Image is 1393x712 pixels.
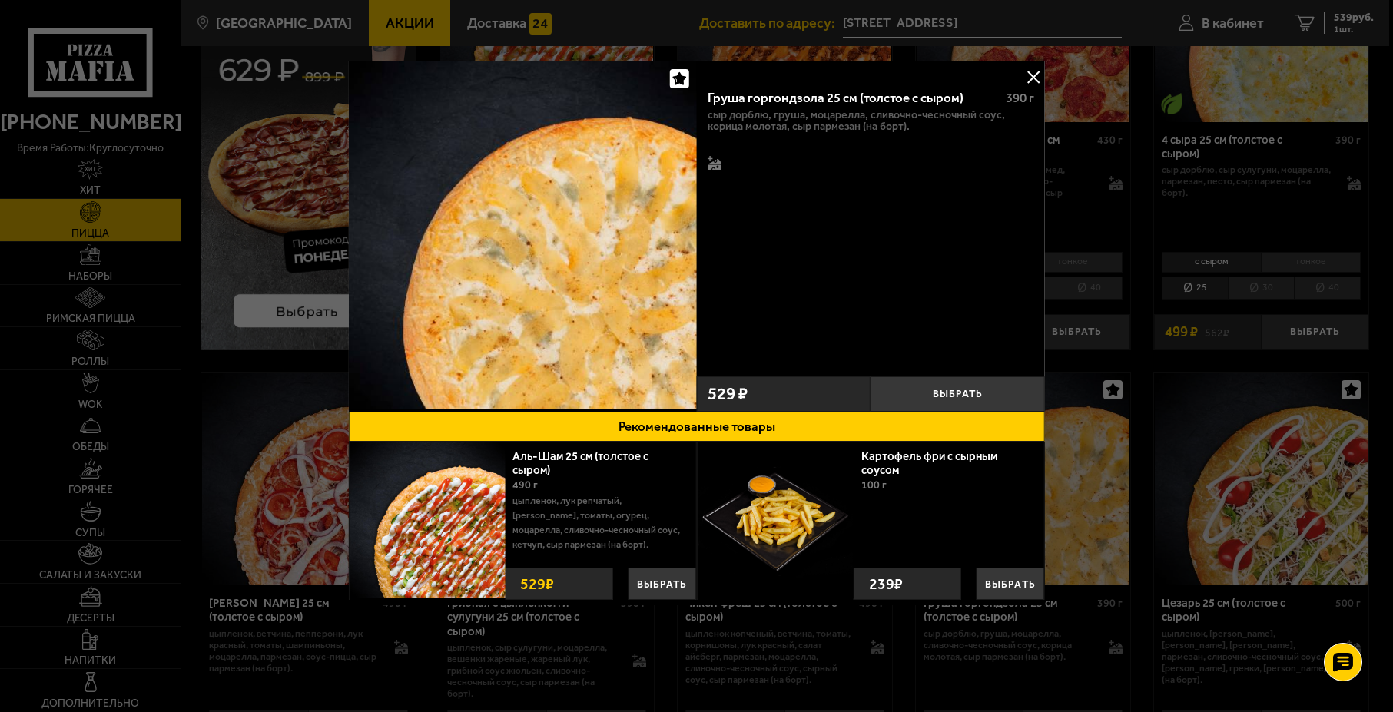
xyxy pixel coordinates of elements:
a: Груша горгондзола 25 см (толстое с сыром) [348,61,696,412]
p: цыпленок, лук репчатый, [PERSON_NAME], томаты, огурец, моцарелла, сливочно-чесночный соус, кетчуп... [512,494,684,552]
span: 390 г [1006,90,1034,105]
a: Картофель фри с сырным соусом [861,449,997,477]
img: Груша горгондзола 25 см (толстое с сыром) [348,61,696,409]
span: 529 ₽ [708,386,748,403]
button: Выбрать [977,568,1044,600]
strong: 529 ₽ [516,568,558,599]
a: Аль-Шам 25 см (толстое с сыром) [512,449,648,477]
p: сыр дорблю, груша, моцарелла, сливочно-чесночный соус, корица молотая, сыр пармезан (на борт). [708,109,1034,132]
span: 490 г [512,479,538,492]
strong: 239 ₽ [865,568,907,599]
div: Груша горгондзола 25 см (толстое с сыром) [708,90,993,105]
button: Выбрать [871,376,1045,412]
button: Рекомендованные товары [348,412,1045,442]
span: 100 г [861,479,887,492]
button: Выбрать [629,568,696,600]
